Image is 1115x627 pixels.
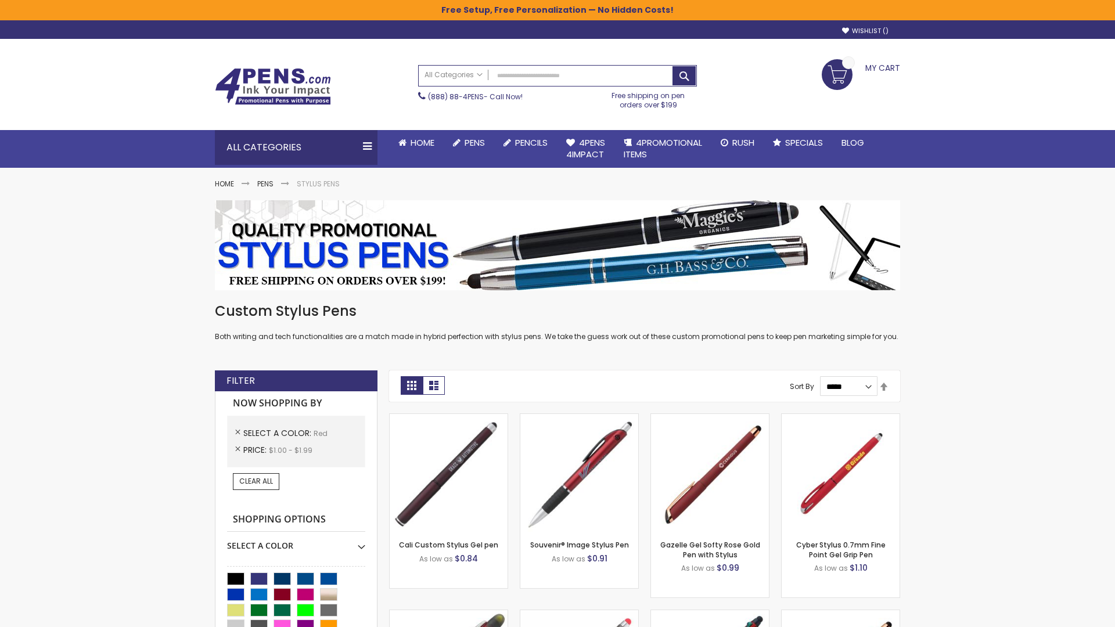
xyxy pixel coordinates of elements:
a: Orbitor 4 Color Assorted Ink Metallic Stylus Pens-Red [651,610,769,619]
img: 4Pens Custom Pens and Promotional Products [215,68,331,105]
a: Cali Custom Stylus Gel pen-Red [390,413,508,423]
a: 4PROMOTIONALITEMS [614,130,711,168]
strong: Filter [226,374,255,387]
a: Wishlist [842,27,889,35]
span: - Call Now! [428,92,523,102]
strong: Now Shopping by [227,391,365,416]
span: As low as [814,563,848,573]
span: Rush [732,136,754,149]
img: Gazelle Gel Softy Rose Gold Pen with Stylus-Red [651,414,769,532]
span: As low as [681,563,715,573]
a: Gazelle Gel Softy Rose Gold Pen with Stylus-Red [651,413,769,423]
div: Select A Color [227,532,365,552]
a: Home [215,179,234,189]
a: All Categories [419,66,488,85]
span: All Categories [425,70,483,80]
img: Souvenir® Image Stylus Pen-Red [520,414,638,532]
a: Souvenir® Jalan Highlighter Stylus Pen Combo-Red [390,610,508,619]
div: All Categories [215,130,377,165]
span: Price [243,444,269,456]
span: 4Pens 4impact [566,136,605,160]
a: Islander Softy Gel with Stylus - ColorJet Imprint-Red [520,610,638,619]
span: $0.91 [587,553,607,564]
img: Stylus Pens [215,200,900,290]
span: $0.84 [455,553,478,564]
a: (888) 88-4PENS [428,92,484,102]
a: Pencils [494,130,557,156]
span: Blog [841,136,864,149]
span: Pencils [515,136,548,149]
a: Souvenir® Image Stylus Pen-Red [520,413,638,423]
span: As low as [419,554,453,564]
span: $1.00 - $1.99 [269,445,312,455]
span: $1.10 [850,562,868,574]
div: Both writing and tech functionalities are a match made in hybrid perfection with stylus pens. We ... [215,302,900,342]
a: Cali Custom Stylus Gel pen [399,540,498,550]
div: Free shipping on pen orders over $199 [600,87,697,110]
span: Home [411,136,434,149]
span: Clear All [239,476,273,486]
strong: Shopping Options [227,507,365,532]
span: Pens [465,136,485,149]
span: Specials [785,136,823,149]
span: Red [314,428,328,438]
h1: Custom Stylus Pens [215,302,900,320]
a: Pens [444,130,494,156]
label: Sort By [790,381,814,391]
a: Souvenir® Image Stylus Pen [530,540,629,550]
a: Gazelle Gel Softy Rose Gold Pen with Stylus [660,540,760,559]
a: Pens [257,179,274,189]
span: Select A Color [243,427,314,439]
a: Clear All [233,473,279,489]
a: Cyber Stylus 0.7mm Fine Point Gel Grip Pen-Red [782,413,900,423]
span: 4PROMOTIONAL ITEMS [624,136,702,160]
strong: Grid [401,376,423,395]
a: Cyber Stylus 0.7mm Fine Point Gel Grip Pen [796,540,886,559]
a: Specials [764,130,832,156]
a: Rush [711,130,764,156]
a: Home [389,130,444,156]
a: Blog [832,130,873,156]
a: 4Pens4impact [557,130,614,168]
a: Gazelle Gel Softy Rose Gold Pen with Stylus - ColorJet-Red [782,610,900,619]
span: As low as [552,554,585,564]
img: Cyber Stylus 0.7mm Fine Point Gel Grip Pen-Red [782,414,900,532]
img: Cali Custom Stylus Gel pen-Red [390,414,508,532]
strong: Stylus Pens [297,179,340,189]
span: $0.99 [717,562,739,574]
